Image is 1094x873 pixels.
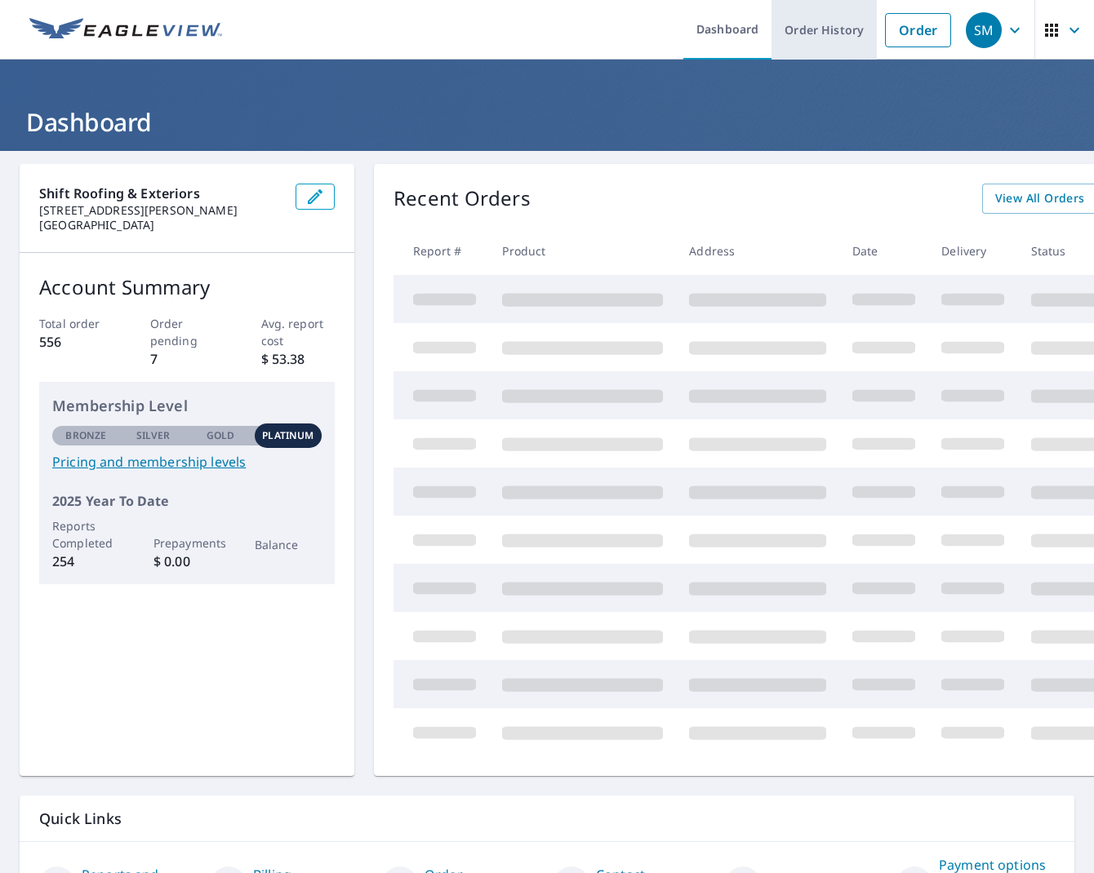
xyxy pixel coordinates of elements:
img: EV Logo [29,18,222,42]
p: [GEOGRAPHIC_DATA] [39,218,282,233]
p: Balance [255,536,322,553]
th: Report # [394,227,489,275]
p: Quick Links [39,809,1055,829]
th: Address [676,227,839,275]
th: Delivery [928,227,1017,275]
p: Silver [136,428,171,443]
h1: Dashboard [20,105,1074,139]
p: Account Summary [39,273,335,302]
p: Prepayments [153,534,221,552]
th: Date [839,227,928,275]
p: Avg. report cost [261,315,336,349]
a: Pricing and membership levels [52,452,322,472]
p: 2025 Year To Date [52,491,322,511]
p: Platinum [262,428,314,443]
p: Membership Level [52,395,322,417]
div: SM [966,12,1002,48]
p: Recent Orders [394,184,531,214]
a: Order [885,13,951,47]
span: View All Orders [995,188,1085,209]
p: Shift Roofing & Exteriors [39,184,282,203]
p: Gold [207,428,234,443]
p: Bronze [65,428,106,443]
p: Order pending [150,315,225,349]
p: Reports Completed [52,517,120,552]
p: 254 [52,552,120,571]
p: 7 [150,349,225,369]
p: $ 0.00 [153,552,221,571]
p: Total order [39,315,113,332]
p: 556 [39,332,113,352]
th: Product [489,227,676,275]
p: [STREET_ADDRESS][PERSON_NAME] [39,203,282,218]
p: $ 53.38 [261,349,336,369]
